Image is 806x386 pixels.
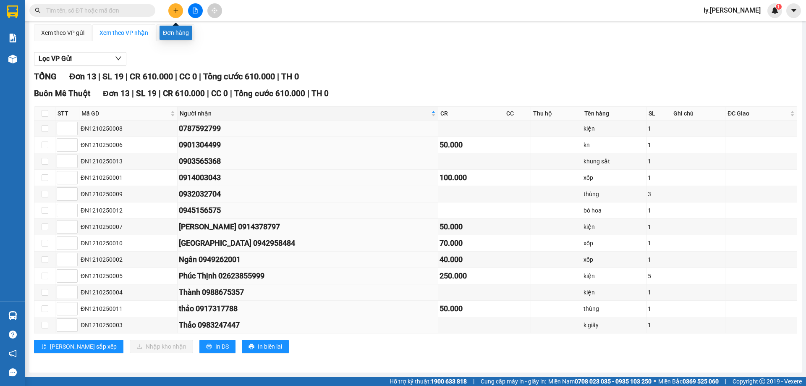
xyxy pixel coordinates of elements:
div: 1 [648,320,670,330]
div: 1 [648,239,670,248]
div: xốp [584,239,645,248]
img: warehouse-icon [8,311,17,320]
div: xốp [584,255,645,264]
button: aim [207,3,222,18]
div: 1 [648,124,670,133]
div: khung sắt [584,157,645,166]
span: | [473,377,474,386]
div: [GEOGRAPHIC_DATA] 0942958484 [179,237,437,249]
span: | [175,71,177,81]
img: icon-new-feature [771,7,779,14]
span: CR 610.000 [130,71,173,81]
div: ĐN1210250005 [81,271,176,281]
span: 1 [777,4,780,10]
span: | [277,71,279,81]
span: Miền Nam [548,377,652,386]
span: sort-ascending [41,344,47,350]
span: printer [249,344,254,350]
strong: 1900 633 818 [431,378,467,385]
div: k giấy [584,320,645,330]
span: | [132,89,134,98]
span: down [115,55,122,62]
div: 0901304499 [179,139,437,151]
span: Lọc VP Gửi [39,53,72,64]
td: ĐN1210250012 [79,202,178,219]
span: CC 0 [211,89,228,98]
div: thùng [584,189,645,199]
input: Tìm tên, số ĐT hoặc mã đơn [46,6,145,15]
span: Miền Bắc [658,377,719,386]
div: 50.000 [440,303,502,315]
div: 50.000 [440,221,502,233]
img: warehouse-icon [8,55,17,63]
span: TỔNG [34,71,57,81]
div: 0787592799 [179,123,437,134]
span: message [9,368,17,376]
div: [PERSON_NAME] 0914378797 [179,221,437,233]
span: caret-down [790,7,798,14]
span: Hỗ trợ kỹ thuật: [390,377,467,386]
span: Buôn Mê Thuột [34,89,90,98]
strong: 0369 525 060 [683,378,719,385]
div: 1 [648,206,670,215]
span: | [230,89,232,98]
th: CR [438,107,504,121]
div: 5 [648,271,670,281]
div: ĐN1210250004 [81,288,176,297]
td: ĐN1210250002 [79,252,178,268]
span: [PERSON_NAME] sắp xếp [50,342,117,351]
th: STT [55,107,79,121]
div: ĐN1210250007 [81,222,176,231]
div: 1 [648,222,670,231]
div: 40.000 [440,254,502,265]
span: SL 19 [102,71,123,81]
td: ĐN1210250004 [79,284,178,301]
span: ⚪️ [654,380,656,383]
td: ĐN1210250005 [79,268,178,284]
div: thảo 0917317788 [179,303,437,315]
div: 70.000 [440,237,502,249]
button: downloadNhập kho nhận [130,340,193,353]
button: Lọc VP Gửi [34,52,126,66]
span: TH 0 [311,89,329,98]
strong: 0708 023 035 - 0935 103 250 [575,378,652,385]
td: ĐN1210250013 [79,153,178,170]
div: 1 [648,255,670,264]
span: Đơn 13 [103,89,130,98]
td: ĐN1210250001 [79,170,178,186]
span: CC 0 [179,71,197,81]
span: Tổng cước 610.000 [234,89,305,98]
button: sort-ascending[PERSON_NAME] sắp xếp [34,340,123,353]
div: 1 [648,288,670,297]
div: 1 [648,173,670,182]
div: kiện [584,288,645,297]
div: 0932032704 [179,188,437,200]
th: SL [646,107,671,121]
div: bó hoa [584,206,645,215]
div: Thảo 0983247447 [179,319,437,331]
td: ĐN1210250011 [79,301,178,317]
div: 50.000 [440,139,502,151]
div: ĐN1210250012 [81,206,176,215]
div: ĐN1210250003 [81,320,176,330]
div: kn [584,140,645,150]
td: ĐN1210250010 [79,235,178,252]
span: | [207,89,209,98]
div: ĐN1210250006 [81,140,176,150]
span: In DS [215,342,229,351]
span: Đơn 13 [69,71,96,81]
div: 3 [648,189,670,199]
span: search [35,8,41,13]
span: printer [206,344,212,350]
span: Mã GD [81,109,169,118]
div: 0945156575 [179,205,437,216]
span: file-add [192,8,198,13]
div: Đơn hàng [160,26,192,40]
th: Tên hàng [582,107,646,121]
div: 1 [648,304,670,313]
div: Xem theo VP nhận [99,28,148,37]
button: plus [168,3,183,18]
span: | [126,71,128,81]
div: 1 [648,140,670,150]
button: file-add [188,3,203,18]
